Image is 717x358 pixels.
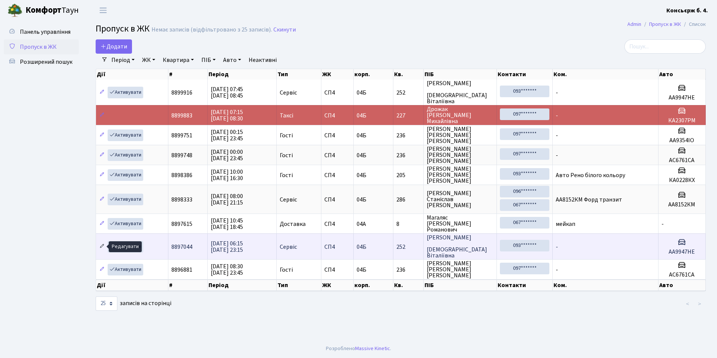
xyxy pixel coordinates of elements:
span: 8899748 [171,151,192,159]
span: 04Б [357,266,366,274]
img: logo.png [7,3,22,18]
span: - [556,111,558,120]
span: [DATE] 07:45 [DATE] 08:45 [211,85,243,100]
span: Гості [280,152,293,158]
h5: АС6761СА [661,271,702,278]
th: корп. [354,280,393,291]
span: 8899916 [171,89,192,97]
a: Активувати [108,264,143,275]
span: Додати [100,42,127,51]
th: Авто [658,69,706,80]
span: 04Б [357,89,366,97]
a: ЖК [139,54,158,66]
span: Гості [280,132,293,138]
span: 8897615 [171,220,192,228]
span: - [556,89,558,97]
span: 04Б [357,243,366,251]
th: Тип [277,69,321,80]
span: Сервіс [280,197,297,203]
div: Немає записів (відфільтровано з 25 записів). [151,26,272,33]
span: 04Б [357,131,366,140]
th: # [168,280,208,291]
span: СП4 [324,113,350,119]
span: Таун [25,4,79,17]
span: Авто Рено білого кольору [556,171,625,179]
span: [PERSON_NAME] Станіслав [PERSON_NAME] [427,190,493,208]
th: ПІБ [424,280,497,291]
th: корп. [354,69,393,80]
h5: АА8152КМ [661,201,702,208]
span: [DATE] 06:15 [DATE] 23:15 [211,239,243,254]
th: Ком. [553,280,658,291]
span: 252 [396,244,420,250]
a: Додати [96,39,132,54]
span: Пропуск в ЖК [96,22,150,35]
span: Сервіс [280,90,297,96]
span: 8899751 [171,131,192,140]
span: - [556,131,558,140]
a: Активувати [108,194,143,205]
span: СП4 [324,172,350,178]
a: Авто [220,54,244,66]
span: СП4 [324,152,350,158]
h5: КА0228КХ [661,177,702,184]
th: ПІБ [424,69,497,80]
a: Період [108,54,138,66]
a: Admin [627,20,641,28]
span: 04Б [357,196,366,204]
a: Розширений пошук [4,54,79,69]
span: СП4 [324,197,350,203]
span: [PERSON_NAME] [PERSON_NAME] [PERSON_NAME] [427,146,493,164]
span: [DATE] 00:00 [DATE] 23:45 [211,148,243,162]
span: [DATE] 10:00 [DATE] 16:30 [211,168,243,182]
a: Скинути [273,26,296,33]
label: записів на сторінці [96,296,171,311]
span: Таксі [280,113,293,119]
span: - [556,266,558,274]
a: Активувати [108,149,143,161]
span: 8899883 [171,111,192,120]
span: СП4 [324,267,350,273]
span: [DATE] 00:15 [DATE] 23:45 [211,128,243,143]
a: Massive Kinetic [355,344,390,352]
span: - [556,243,558,251]
a: Активувати [108,241,143,253]
span: 8898333 [171,196,192,204]
span: 205 [396,172,420,178]
span: АА8152КМ Форд транзит [556,196,622,204]
a: Пропуск в ЖК [4,39,79,54]
th: Тип [277,280,321,291]
span: [DATE] 08:30 [DATE] 23:45 [211,262,243,277]
h5: АС6761СА [661,157,702,164]
th: Кв. [393,69,424,80]
h5: АА9947НЕ [661,94,702,101]
b: Комфорт [25,4,61,16]
span: - [556,151,558,159]
span: [PERSON_NAME] [PERSON_NAME] [PERSON_NAME] [427,126,493,144]
span: 8 [396,221,420,227]
a: Консьєрж б. 4. [666,6,708,15]
span: [DATE] 07:15 [DATE] 08:30 [211,108,243,123]
a: ПІБ [198,54,219,66]
th: ЖК [321,280,354,291]
span: Магаляс [PERSON_NAME] Романович [427,215,493,233]
th: ЖК [321,69,354,80]
span: 236 [396,267,420,273]
span: Пропуск в ЖК [20,43,57,51]
span: Дрожак [PERSON_NAME] Михайлівна [427,106,493,124]
span: 04Б [357,171,366,179]
span: СП4 [324,132,350,138]
span: [DATE] 10:45 [DATE] 18:45 [211,217,243,231]
h5: АА9947НЕ [661,248,702,256]
div: Розроблено . [326,344,391,353]
a: Пропуск в ЖК [649,20,681,28]
h5: АА9354ІО [661,137,702,144]
span: Сервіс [280,244,297,250]
span: 227 [396,113,420,119]
span: 04Б [357,111,366,120]
th: Дії [96,280,168,291]
span: [DATE] 08:00 [DATE] 21:15 [211,192,243,207]
li: Список [681,20,706,29]
th: # [168,69,208,80]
